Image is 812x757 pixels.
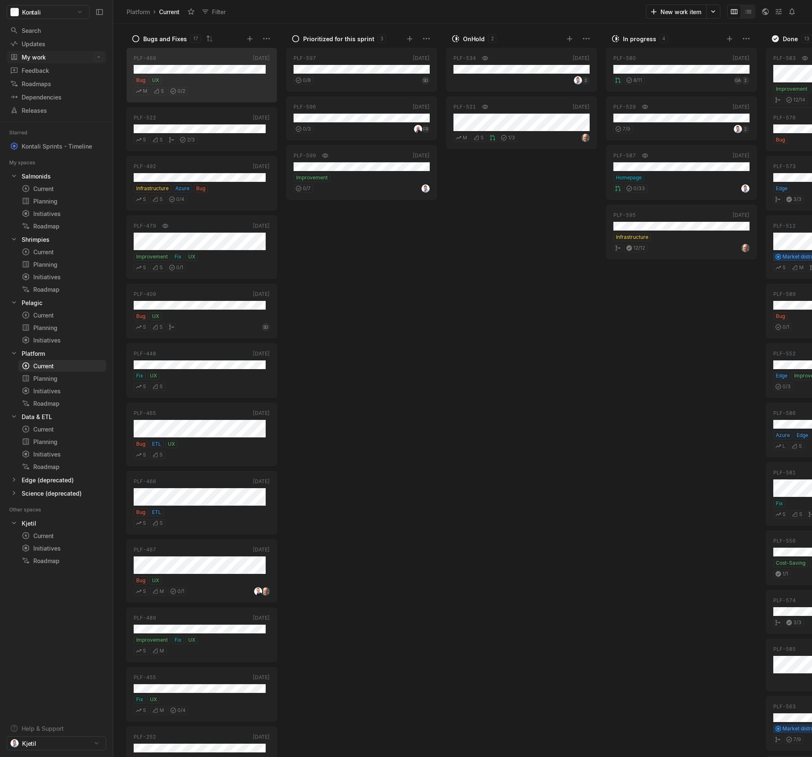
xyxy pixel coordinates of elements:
[22,222,103,231] div: Roadmap
[134,55,156,62] div: PLF-469
[174,253,182,261] span: Fix
[150,696,157,703] span: UX
[127,341,277,400] div: PLF-448[DATE]FixUXSS
[446,45,600,757] div: grid
[773,469,796,477] div: PLF-581
[573,55,590,62] div: [DATE]
[606,205,757,259] a: PLF-595[DATE]Infrastructure12/12
[10,66,103,75] div: Feedback
[254,587,262,596] img: Kontali0497_EJH_round.png
[22,235,50,244] div: Shrimpies
[22,323,103,332] div: Planning
[7,411,106,422] div: Data & ETL
[7,233,106,245] div: Shrimpies
[127,213,277,281] div: PLF-479[DATE]ImprovementFixUXSS0/1
[253,674,270,681] div: [DATE]
[7,140,106,152] div: Kontali Sprints - Timeline
[606,94,757,143] div: PLF-529[DATE]7/92
[159,264,163,271] span: S
[134,674,156,681] div: PLF-455
[776,85,807,93] span: Improvement
[125,6,152,17] a: Platform
[606,143,757,202] div: PLF-587[DATE]Homepage0/33
[159,323,163,331] span: S
[793,619,802,626] span: 3 / 3
[744,125,747,133] span: 2
[10,79,103,88] div: Roadmaps
[782,442,785,450] span: L
[136,313,145,320] span: Bug
[303,185,311,192] span: 0 / 7
[10,40,103,48] div: Updates
[127,156,277,211] a: PLF-492[DATE]InfrastructureAzureBugSS0/4
[152,440,161,448] span: ETL
[10,93,103,102] div: Dependencies
[22,450,103,459] div: Initiatives
[152,77,159,84] span: UX
[136,440,145,448] span: Bug
[18,385,106,397] a: Initiatives
[7,51,106,63] a: My work=
[22,273,103,281] div: Initiatives
[633,244,645,252] span: 12 / 12
[136,636,168,644] span: Improvement
[143,519,146,527] span: S
[294,152,316,159] div: PLF-599
[782,383,791,390] span: 0 / 3
[799,442,802,450] span: S
[253,350,270,357] div: [DATE]
[463,134,467,141] span: M
[177,87,185,95] span: 0 / 2
[446,94,597,151] div: PLF-521[DATE]MS1/3
[18,372,106,384] a: Planning
[18,461,106,472] a: Roadmap
[413,103,430,111] div: [DATE]
[508,134,515,141] span: 1 / 3
[22,184,103,193] div: Current
[446,45,597,94] div: PLF-534[DATE]3
[606,45,757,94] div: PLF-580[DATE]8/11GA2
[741,184,750,193] img: profilbilde_kontali.png
[633,185,645,192] span: 0 / 33
[776,372,787,380] span: Edge
[773,163,796,170] div: PLF-573
[7,5,90,19] button: Kontali
[7,297,106,308] div: Pelagic
[776,185,787,192] span: Edge
[134,87,150,95] button: M
[22,248,103,256] div: Current
[127,400,277,469] div: PLF-465[DATE]BugETLUXSS
[127,537,277,605] div: PLF-467[DATE]BugUXSM0/1
[613,211,636,219] div: PLF-595
[22,476,74,484] div: Edge (deprecated)
[127,45,281,757] div: grid
[127,281,277,341] div: PLF-409[DATE]BugUXSSSD
[127,343,277,398] a: PLF-448[DATE]FixUXSS
[286,48,437,92] a: PLF-597[DATE]0/8SD
[7,474,106,486] a: Edge (deprecated)
[613,103,636,111] div: PLF-529
[22,8,41,17] span: Kontali
[773,55,796,62] div: PLF-583
[7,91,106,103] a: Dependencies
[18,530,106,541] a: Current
[159,647,164,655] span: M
[143,323,146,331] span: S
[127,154,277,213] div: PLF-492[DATE]InfrastructureAzureBugSS0/4
[127,105,277,154] div: PLF-522[DATE]SS2/3
[413,152,430,159] div: [DATE]
[18,220,106,232] a: Roadmap
[127,216,277,279] a: PLF-479[DATE]ImprovementFixUXSS0/1
[134,163,156,170] div: PLF-492
[187,136,195,144] span: 2 / 3
[177,588,184,595] span: 0 / 1
[18,423,106,435] a: Current
[22,544,103,553] div: Initiatives
[646,5,707,19] button: New work item
[22,399,103,408] div: Roadmap
[263,323,268,331] span: SD
[423,125,428,133] span: FR
[294,55,316,62] div: PLF-597
[414,125,422,133] img: DSC_1296.JPG
[7,77,106,90] a: Roadmaps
